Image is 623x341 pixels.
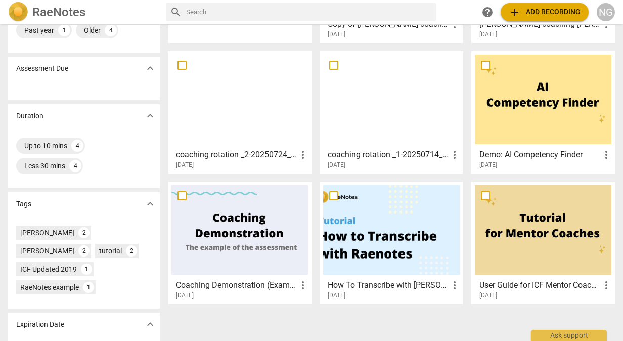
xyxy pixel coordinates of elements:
[297,279,309,291] span: more_vert
[176,161,194,169] span: [DATE]
[479,279,600,291] h3: User Guide for ICF Mentor Coaches
[143,61,158,76] button: Show more
[479,161,497,169] span: [DATE]
[449,149,461,161] span: more_vert
[81,264,92,275] div: 1
[24,161,65,171] div: Less 30 mins
[16,63,68,74] p: Assessment Due
[144,62,156,74] span: expand_more
[479,291,497,300] span: [DATE]
[16,199,31,209] p: Tags
[479,149,600,161] h3: Demo: AI Competency Finder
[323,55,460,169] a: coaching rotation _1-20250714_140630-Meeting Recording[DATE]
[600,149,612,161] span: more_vert
[71,140,83,152] div: 4
[328,30,345,39] span: [DATE]
[509,6,521,18] span: add
[186,4,432,20] input: Search
[20,228,74,238] div: [PERSON_NAME]
[144,318,156,330] span: expand_more
[171,185,308,300] a: Coaching Demonstration (Example)[DATE]
[84,25,101,35] div: Older
[24,25,54,35] div: Past year
[479,30,497,39] span: [DATE]
[20,282,79,292] div: RaeNotes example
[143,196,158,211] button: Show more
[481,6,494,18] span: help
[78,227,90,238] div: 2
[328,291,345,300] span: [DATE]
[600,279,612,291] span: more_vert
[8,2,158,22] a: LogoRaeNotes
[8,2,28,22] img: Logo
[323,185,460,300] a: How To Transcribe with [PERSON_NAME][DATE]
[78,245,90,257] div: 2
[105,24,117,36] div: 4
[176,279,297,291] h3: Coaching Demonstration (Example)
[69,160,81,172] div: 4
[328,149,449,161] h3: coaching rotation _1-20250714_140630-Meeting Recording
[501,3,589,21] button: Upload
[24,141,67,151] div: Up to 10 mins
[83,282,94,293] div: 1
[475,55,611,169] a: Demo: AI Competency Finder[DATE]
[143,317,158,332] button: Show more
[171,55,308,169] a: coaching rotation _2-20250724_090909-Meeting Recording[DATE]
[16,111,43,121] p: Duration
[176,149,297,161] h3: coaching rotation _2-20250724_090909-Meeting Recording
[20,246,74,256] div: [PERSON_NAME]
[170,6,182,18] span: search
[597,3,615,21] button: NG
[16,319,64,330] p: Expiration Date
[126,245,137,257] div: 2
[449,279,461,291] span: more_vert
[297,149,309,161] span: more_vert
[328,279,449,291] h3: How To Transcribe with RaeNotes
[176,291,194,300] span: [DATE]
[478,3,497,21] a: Help
[509,6,581,18] span: Add recording
[32,5,85,19] h2: RaeNotes
[144,198,156,210] span: expand_more
[328,161,345,169] span: [DATE]
[531,330,607,341] div: Ask support
[144,110,156,122] span: expand_more
[99,246,122,256] div: tutorial
[475,185,611,300] a: User Guide for ICF Mentor Coaches[DATE]
[58,24,70,36] div: 1
[143,108,158,123] button: Show more
[20,264,77,274] div: ICF Updated 2019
